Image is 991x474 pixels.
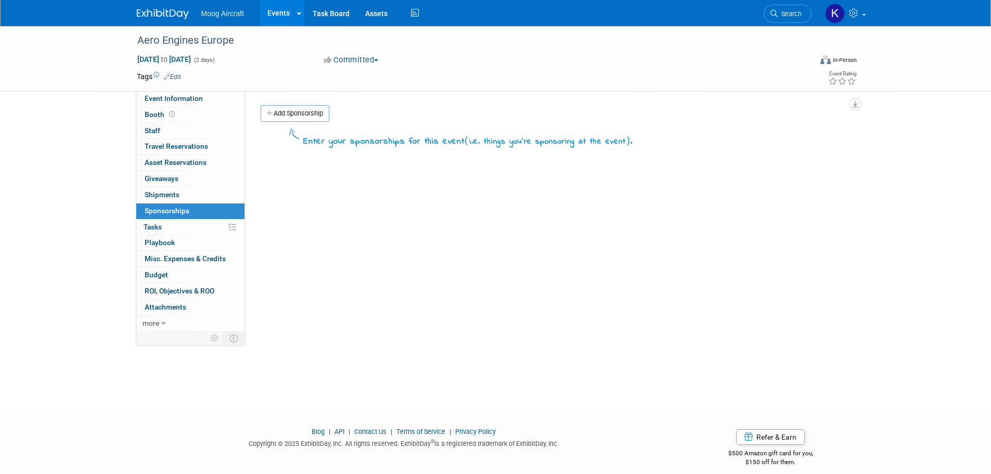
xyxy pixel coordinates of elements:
img: ExhibitDay [137,9,189,19]
a: Refer & Earn [736,429,805,445]
td: Personalize Event Tab Strip [205,331,224,345]
a: Giveaways [136,171,244,187]
a: Tasks [136,220,244,235]
div: In-Person [832,56,857,64]
a: Playbook [136,235,244,251]
span: Budget [145,271,168,279]
span: ROI, Objectives & ROO [145,287,214,295]
a: Misc. Expenses & Credits [136,251,244,267]
span: [DATE] [DATE] [137,55,191,64]
span: Search [778,10,802,18]
a: Terms of Service [396,428,445,435]
span: Attachments [145,303,186,311]
span: Asset Reservations [145,158,207,166]
span: Giveaways [145,174,178,183]
span: to [159,55,169,63]
div: $500 Amazon gift card for you, [687,442,855,466]
div: Enter your sponsorships for this event . [303,134,633,148]
a: Sponsorships [136,203,244,219]
a: Add Sponsorship [261,105,329,122]
a: Asset Reservations [136,155,244,171]
span: | [346,428,353,435]
span: Event Information [145,94,203,103]
span: Tasks [144,223,162,231]
td: Tags [137,71,181,82]
a: ROI, Objectives & ROO [136,284,244,299]
a: more [136,316,244,331]
sup: ® [431,439,434,444]
span: Playbook [145,238,175,247]
a: Booth [136,107,244,123]
a: Event Information [136,91,244,107]
a: Travel Reservations [136,139,244,155]
span: ) [626,135,630,146]
a: Attachments [136,300,244,315]
td: Toggle Event Tabs [223,331,244,345]
div: Copyright © 2025 ExhibitDay, Inc. All rights reserved. ExhibitDay is a registered trademark of Ex... [137,437,672,449]
a: Edit [164,73,181,81]
a: Blog [312,428,325,435]
span: more [143,319,159,327]
span: Misc. Expenses & Credits [145,254,226,263]
a: Contact Us [354,428,387,435]
div: Event Rating [828,71,856,76]
span: ( [465,135,469,146]
span: (2 days) [193,57,215,63]
span: Moog Aircraft [201,9,244,18]
span: | [447,428,454,435]
span: Travel Reservations [145,142,208,150]
span: Booth not reserved yet [167,110,177,118]
div: Event Format [750,54,857,70]
img: Kelsey Blackley [825,4,845,23]
button: Committed [320,55,382,66]
a: Budget [136,267,244,283]
span: i.e. things you're sponsoring at the event [469,136,626,147]
a: Shipments [136,187,244,203]
a: Staff [136,123,244,139]
a: Search [764,5,812,23]
span: Shipments [145,190,179,199]
div: Aero Engines Europe [134,31,796,50]
span: Booth [145,110,177,119]
a: API [334,428,344,435]
span: | [326,428,333,435]
span: Sponsorships [145,207,189,215]
a: Privacy Policy [455,428,496,435]
span: Staff [145,126,160,135]
span: | [388,428,395,435]
div: $150 off for them. [687,458,855,467]
img: Format-Inperson.png [820,56,831,64]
